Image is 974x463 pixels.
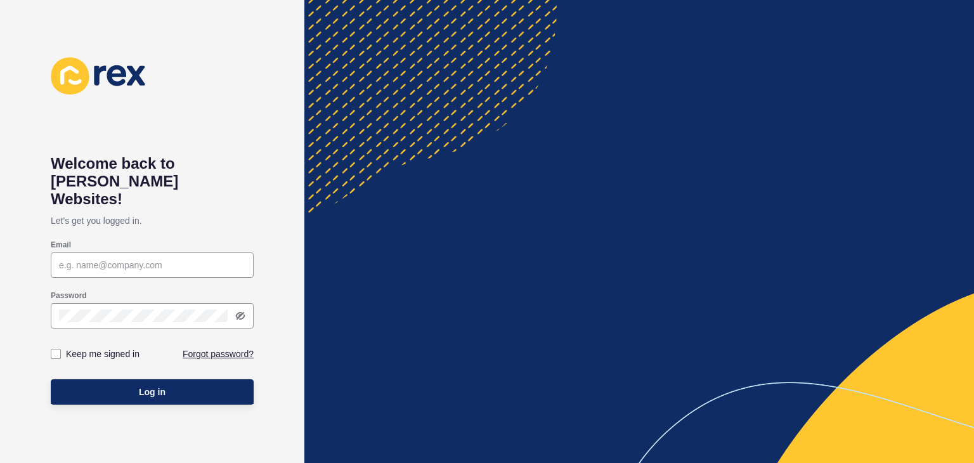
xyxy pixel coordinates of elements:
[183,348,254,360] a: Forgot password?
[51,240,71,250] label: Email
[51,208,254,233] p: Let's get you logged in.
[51,290,87,301] label: Password
[59,259,245,271] input: e.g. name@company.com
[51,379,254,405] button: Log in
[51,155,254,208] h1: Welcome back to [PERSON_NAME] Websites!
[66,348,140,360] label: Keep me signed in
[139,386,166,398] span: Log in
